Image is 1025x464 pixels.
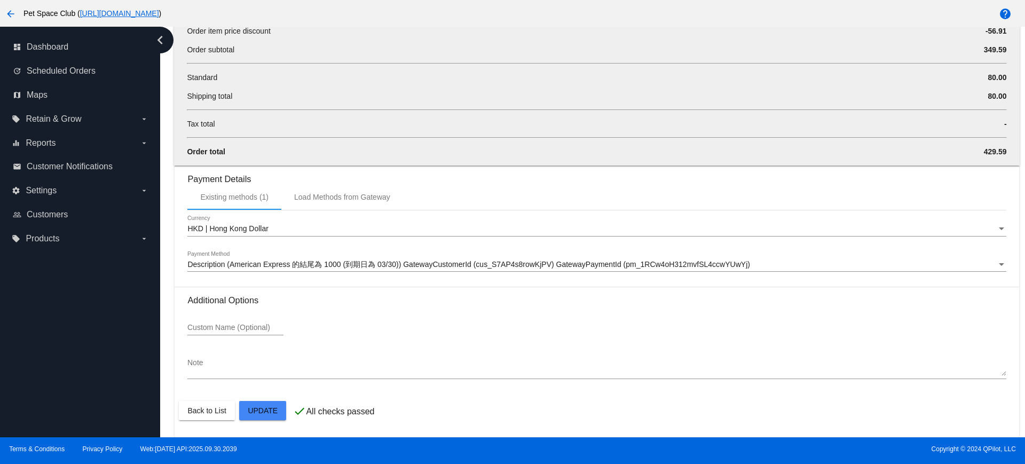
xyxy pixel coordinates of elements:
[9,445,65,453] a: Terms & Conditions
[13,206,148,223] a: people_outline Customers
[187,225,1006,233] mat-select: Currency
[13,62,148,80] a: update Scheduled Orders
[187,166,1006,184] h3: Payment Details
[187,324,283,332] input: Custom Name (Optional)
[187,224,268,233] span: HKD | Hong Kong Dollar
[239,401,286,420] button: Update
[13,38,148,56] a: dashboard Dashboard
[13,86,148,104] a: map Maps
[522,445,1016,453] span: Copyright © 2024 QPilot, LLC
[26,234,59,243] span: Products
[13,91,21,99] i: map
[187,73,217,82] span: Standard
[27,66,96,76] span: Scheduled Orders
[27,210,68,219] span: Customers
[26,138,56,148] span: Reports
[1004,120,1007,128] span: -
[988,73,1007,82] span: 80.00
[294,193,390,201] div: Load Methods from Gateway
[140,445,237,453] a: Web:[DATE] API:2025.09.30.2039
[984,147,1007,156] span: 429.59
[187,261,1006,269] mat-select: Payment Method
[984,45,1007,54] span: 349.59
[187,45,234,54] span: Order subtotal
[140,186,148,195] i: arrow_drop_down
[187,295,1006,305] h3: Additional Options
[187,120,215,128] span: Tax total
[985,27,1007,35] span: -56.91
[80,9,159,18] a: [URL][DOMAIN_NAME]
[187,147,225,156] span: Order total
[27,162,113,171] span: Customer Notifications
[988,92,1007,100] span: 80.00
[306,407,374,416] p: All checks passed
[187,260,750,269] span: Description (American Express 的結尾為 1000 (到期日為 03/30)) GatewayCustomerId (cus_S7AP4s8rowKjPV) Gate...
[187,27,270,35] span: Order item price discount
[248,406,278,415] span: Update
[140,115,148,123] i: arrow_drop_down
[83,445,123,453] a: Privacy Policy
[13,43,21,51] i: dashboard
[12,186,20,195] i: settings
[13,210,21,219] i: people_outline
[12,234,20,243] i: local_offer
[179,401,234,420] button: Back to List
[27,42,68,52] span: Dashboard
[12,115,20,123] i: local_offer
[187,92,232,100] span: Shipping total
[4,7,17,20] mat-icon: arrow_back
[27,90,48,100] span: Maps
[293,405,306,418] mat-icon: check
[152,32,169,49] i: chevron_left
[200,193,269,201] div: Existing methods (1)
[187,406,226,415] span: Back to List
[26,114,81,124] span: Retain & Grow
[13,162,21,171] i: email
[140,234,148,243] i: arrow_drop_down
[174,7,1019,166] div: Order total
[140,139,148,147] i: arrow_drop_down
[12,139,20,147] i: equalizer
[13,67,21,75] i: update
[26,186,57,195] span: Settings
[13,158,148,175] a: email Customer Notifications
[23,9,161,18] span: Pet Space Club ( )
[999,7,1012,20] mat-icon: help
